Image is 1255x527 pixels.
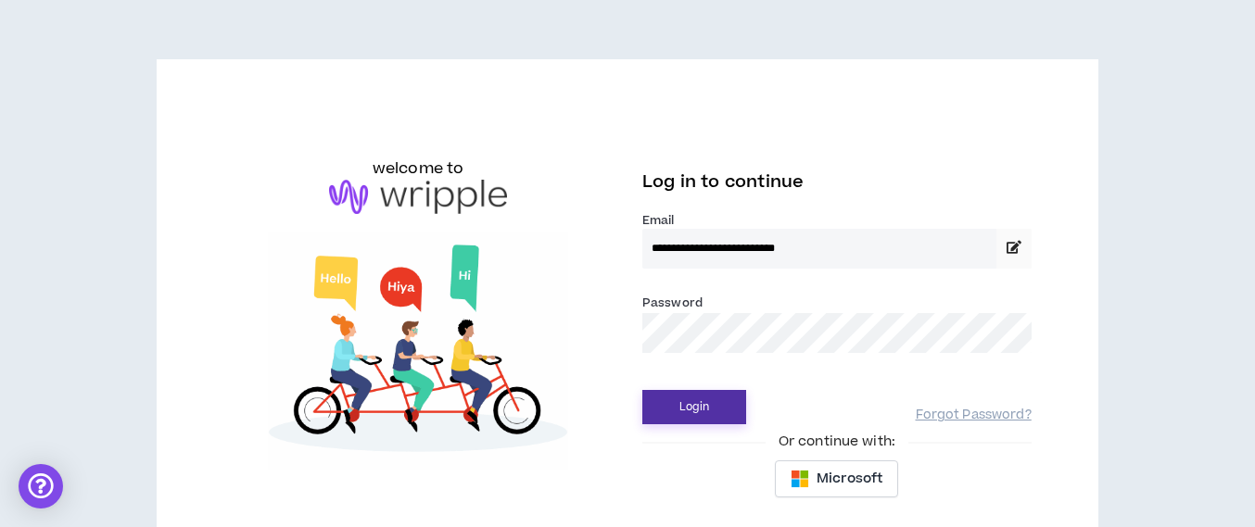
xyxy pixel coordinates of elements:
[642,170,804,194] span: Log in to continue
[775,460,898,497] button: Microsoft
[373,157,464,180] h6: welcome to
[329,180,507,215] img: logo-brand.png
[642,212,1032,229] label: Email
[642,390,746,424] button: Login
[817,469,882,489] span: Microsoft
[916,407,1032,424] a: Forgot Password?
[642,295,703,311] label: Password
[223,232,613,470] img: Welcome to Wripple
[766,432,908,452] span: Or continue with:
[19,464,63,508] div: Open Intercom Messenger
